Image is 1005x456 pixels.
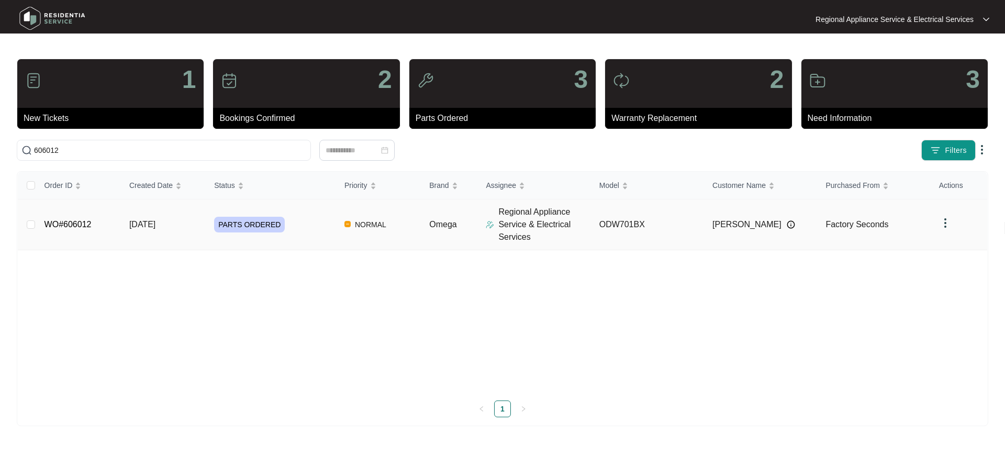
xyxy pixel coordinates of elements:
p: 3 [574,67,588,92]
th: Customer Name [704,172,817,199]
img: search-icon [21,145,32,155]
span: PARTS ORDERED [214,217,285,232]
p: Warranty Replacement [611,112,791,125]
span: Order ID [44,180,73,191]
button: left [473,401,490,417]
li: Next Page [515,401,532,417]
img: dropdown arrow [983,17,989,22]
p: Need Information [808,112,988,125]
th: Priority [336,172,421,199]
span: Priority [344,180,367,191]
p: Regional Appliance Service & Electrical Services [816,14,974,25]
img: icon [25,72,42,89]
p: Bookings Confirmed [219,112,399,125]
td: ODW701BX [591,199,704,250]
span: Model [599,180,619,191]
li: 1 [494,401,511,417]
p: 2 [378,67,392,92]
p: Parts Ordered [416,112,596,125]
p: 1 [182,67,196,92]
th: Brand [421,172,477,199]
a: 1 [495,401,510,417]
span: [PERSON_NAME] [712,218,781,231]
span: Brand [429,180,449,191]
th: Created Date [121,172,206,199]
th: Purchased From [817,172,930,199]
img: icon [417,72,434,89]
img: dropdown arrow [976,143,988,156]
img: Assigner Icon [486,220,494,229]
span: left [478,406,485,412]
p: 3 [966,67,980,92]
span: Customer Name [712,180,766,191]
span: Omega [429,220,456,229]
span: [DATE] [129,220,155,229]
th: Assignee [477,172,590,199]
p: New Tickets [24,112,204,125]
button: right [515,401,532,417]
span: Created Date [129,180,173,191]
th: Order ID [36,172,121,199]
th: Actions [931,172,987,199]
span: Assignee [486,180,516,191]
img: filter icon [930,145,941,155]
span: right [520,406,527,412]
span: Factory Seconds [825,220,888,229]
img: icon [221,72,238,89]
th: Model [591,172,704,199]
a: WO#606012 [44,220,92,229]
span: Status [214,180,235,191]
img: icon [809,72,826,89]
img: Info icon [787,220,795,229]
input: Search by Order Id, Assignee Name, Customer Name, Brand and Model [34,144,306,156]
p: 2 [770,67,784,92]
th: Status [206,172,336,199]
li: Previous Page [473,401,490,417]
img: dropdown arrow [939,217,952,229]
img: icon [613,72,630,89]
img: Vercel Logo [344,221,351,227]
button: filter iconFilters [921,140,976,161]
span: NORMAL [351,218,390,231]
span: Filters [945,145,967,156]
span: Purchased From [825,180,879,191]
p: Regional Appliance Service & Electrical Services [498,206,590,243]
img: residentia service logo [16,3,89,34]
